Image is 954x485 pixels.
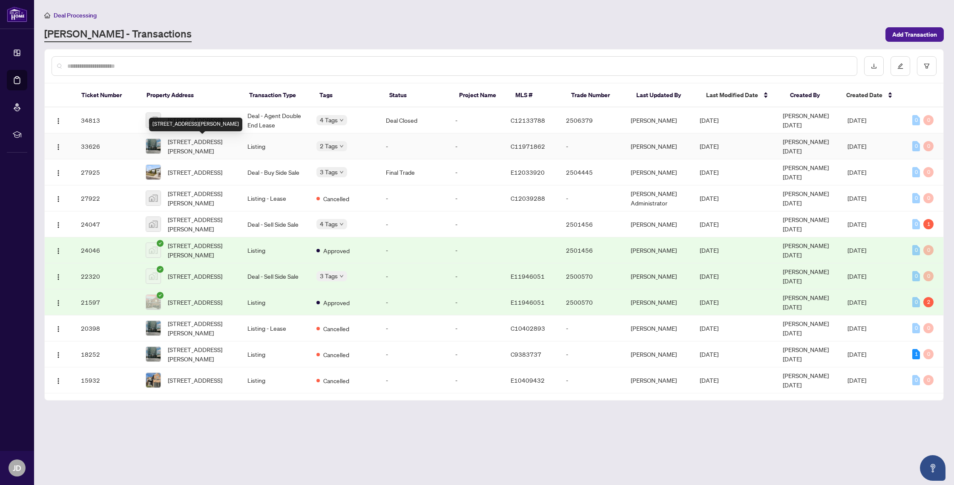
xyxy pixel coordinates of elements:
[511,116,545,124] span: C12133788
[848,194,866,202] span: [DATE]
[379,315,448,341] td: -
[848,168,866,176] span: [DATE]
[339,170,344,174] span: down
[320,271,338,281] span: 3 Tags
[448,237,504,263] td: -
[700,324,718,332] span: [DATE]
[848,324,866,332] span: [DATE]
[559,367,624,393] td: -
[624,107,693,133] td: [PERSON_NAME]
[241,263,310,289] td: Deal - Sell Side Sale
[912,323,920,333] div: 0
[168,137,234,156] span: [STREET_ADDRESS][PERSON_NAME]
[339,144,344,148] span: down
[55,222,62,228] img: Logo
[783,346,829,363] span: [PERSON_NAME][DATE]
[783,190,829,207] span: [PERSON_NAME][DATE]
[241,289,310,315] td: Listing
[912,141,920,151] div: 0
[511,376,545,384] span: E10409432
[511,272,545,280] span: E11946051
[511,350,541,358] span: C9383737
[892,28,937,41] span: Add Transaction
[74,341,139,367] td: 18252
[783,372,829,389] span: [PERSON_NAME][DATE]
[564,84,629,107] th: Trade Number
[912,167,920,177] div: 0
[168,115,222,125] span: [STREET_ADDRESS]
[559,133,624,159] td: -
[74,263,139,289] td: 22320
[559,237,624,263] td: 2501456
[55,326,62,332] img: Logo
[700,350,718,358] span: [DATE]
[848,246,866,254] span: [DATE]
[848,272,866,280] span: [DATE]
[783,138,829,155] span: [PERSON_NAME][DATE]
[379,289,448,315] td: -
[448,289,504,315] td: -
[629,84,699,107] th: Last Updated By
[168,345,234,364] span: [STREET_ADDRESS][PERSON_NAME]
[448,263,504,289] td: -
[448,159,504,185] td: -
[885,27,944,42] button: Add Transaction
[700,220,718,228] span: [DATE]
[241,341,310,367] td: Listing
[140,84,242,107] th: Property Address
[559,289,624,315] td: 2500570
[146,373,161,387] img: thumbnail-img
[52,191,65,205] button: Logo
[241,185,310,211] td: Listing - Lease
[339,222,344,226] span: down
[559,341,624,367] td: -
[448,367,504,393] td: -
[706,90,758,100] span: Last Modified Date
[912,193,920,203] div: 0
[55,274,62,280] img: Logo
[848,350,866,358] span: [DATE]
[912,115,920,125] div: 0
[700,272,718,280] span: [DATE]
[323,194,349,203] span: Cancelled
[74,237,139,263] td: 24046
[55,118,62,124] img: Logo
[509,84,564,107] th: MLS #
[146,321,161,335] img: thumbnail-img
[242,84,312,107] th: Transaction Type
[379,185,448,211] td: -
[848,116,866,124] span: [DATE]
[448,133,504,159] td: -
[74,367,139,393] td: 15932
[146,191,161,205] img: thumbnail-img
[241,159,310,185] td: Deal - Buy Side Sale
[783,112,829,129] span: [PERSON_NAME][DATE]
[379,237,448,263] td: -
[146,347,161,361] img: thumbnail-img
[74,211,139,237] td: 24047
[379,341,448,367] td: -
[912,271,920,281] div: 0
[559,315,624,341] td: -
[700,142,718,150] span: [DATE]
[168,319,234,338] span: [STREET_ADDRESS][PERSON_NAME]
[379,107,448,133] td: Deal Closed
[168,271,222,281] span: [STREET_ADDRESS]
[912,219,920,229] div: 0
[52,217,65,231] button: Logo
[168,297,222,307] span: [STREET_ADDRESS]
[146,113,161,127] img: thumbnail-img
[52,373,65,387] button: Logo
[848,298,866,306] span: [DATE]
[897,63,903,69] span: edit
[624,159,693,185] td: [PERSON_NAME]
[74,107,139,133] td: 34813
[923,349,934,359] div: 0
[320,141,338,151] span: 2 Tags
[55,300,62,306] img: Logo
[700,246,718,254] span: [DATE]
[241,367,310,393] td: Listing
[559,185,624,211] td: -
[379,263,448,289] td: -
[559,159,624,185] td: 2504445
